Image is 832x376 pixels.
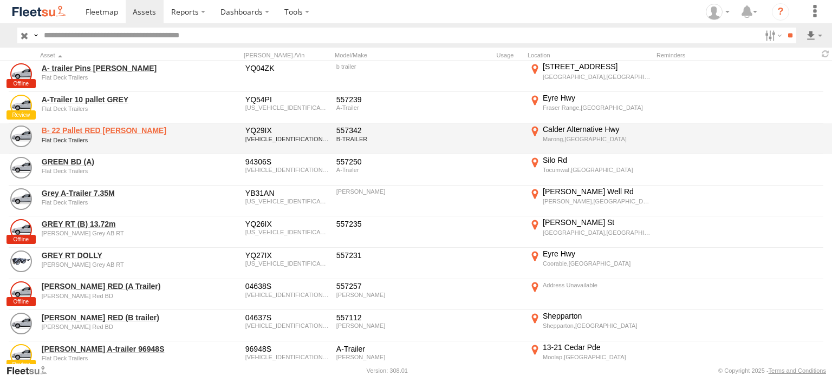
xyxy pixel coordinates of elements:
a: GREY RT DOLLY [42,250,190,260]
div: 6FH9079AAVM006369 [245,322,329,329]
div: Silo Rd [543,155,651,165]
div: 04638S [245,281,329,291]
div: 6D93644PESSAH1038 [245,167,329,173]
div: 6FH9079DA3M009355 [245,292,329,298]
div: Moolap,[GEOGRAPHIC_DATA] [543,353,651,361]
div: undefined [42,74,190,81]
a: B- 22 Pallet RED [PERSON_NAME] [42,126,190,135]
a: View Asset Details [10,95,32,116]
div: [PERSON_NAME],[GEOGRAPHIC_DATA] [543,197,651,205]
label: Search Filter Options [760,28,784,43]
div: Fraser Range,[GEOGRAPHIC_DATA] [543,104,651,111]
label: Click to View Current Location [528,249,652,278]
div: [GEOGRAPHIC_DATA],[GEOGRAPHIC_DATA] [543,229,651,236]
a: View Asset Details [10,281,32,303]
div: Tocumwal,[GEOGRAPHIC_DATA] [543,166,651,174]
div: Model/Make [335,51,432,59]
div: 557235 [336,219,431,229]
div: Coorabie,[GEOGRAPHIC_DATA] [543,260,651,267]
label: Click to View Current Location [528,187,652,216]
a: View Asset Details [10,313,32,334]
div: 557239 [336,95,431,104]
label: Click to View Current Location [528,280,652,309]
a: View Asset Details [10,219,32,241]
div: 6J6006636AALW8417 [245,260,329,267]
div: [GEOGRAPHIC_DATA],[GEOGRAPHIC_DATA] [543,73,651,81]
a: [PERSON_NAME] RED (A Trailer) [42,281,190,291]
div: Jay Bennett [702,4,733,20]
div: undefined [42,355,190,361]
a: View Asset Details [10,250,32,272]
div: A-Trailer [336,104,431,111]
div: undefined [42,168,190,174]
label: Click to View Current Location [528,155,652,184]
div: undefined [42,230,190,236]
div: 557342 [336,126,431,135]
a: Grey A-Trailer 7.35M [42,188,190,198]
div: undefined [42,324,190,330]
a: Terms and Conditions [769,367,826,374]
div: Eyre Hwy [543,93,651,103]
div: B-TRAILER [336,136,431,142]
div: Marong,[GEOGRAPHIC_DATA] [543,135,651,143]
div: 557250 [336,157,431,167]
a: View Asset Details [10,157,32,179]
div: Version: 308.01 [367,367,408,374]
div: YQ29IX [245,126,329,135]
a: A-Trailer 10 pallet GREY [42,95,190,104]
div: Eyre Hwy [543,249,651,259]
a: [PERSON_NAME] A-trailer 96948S [42,344,190,354]
div: YQ27IX [245,250,329,260]
div: Calder Alternative Hwy [543,124,651,134]
label: Click to View Current Location [528,342,652,372]
div: Krueger [336,354,431,360]
div: Usage [437,51,523,59]
div: 6J6022302JCLW8413 [245,229,329,235]
div: Krueger [336,322,431,329]
div: BArker [336,188,431,195]
div: YQ26IX [245,219,329,229]
div: Shepparton [543,311,651,321]
div: [STREET_ADDRESS] [543,62,651,71]
div: Reminders [656,51,742,59]
div: 13-21 Cedar Pde [543,342,651,352]
div: 557112 [336,313,431,322]
a: Visit our Website [6,365,56,376]
div: 6FH9079AAVM006582 [245,136,329,142]
label: Click to View Current Location [528,93,652,122]
div: A-Trailer [336,167,431,173]
span: Refresh [819,49,832,59]
div: undefined [42,261,190,268]
i: ? [772,3,789,21]
div: undefined [42,293,190,299]
div: 6J6006636AAMW8560 [245,198,329,205]
a: View Asset Details [10,63,32,85]
div: undefined [42,137,190,143]
label: Click to View Current Location [528,124,652,154]
div: A-Trailer [336,344,431,354]
div: 6D93644PESSAH1038 [245,354,329,360]
div: 94306S [245,157,329,167]
label: Click to View Current Location [528,217,652,247]
div: Krueger [336,292,431,298]
a: View Asset Details [10,344,32,366]
div: © Copyright 2025 - [718,367,826,374]
div: [PERSON_NAME]./Vin [244,51,330,59]
a: [PERSON_NAME] RED (B trailer) [42,313,190,322]
div: Click to Sort [40,51,192,59]
div: YQ54PI [245,95,329,104]
div: [PERSON_NAME] Well Rd [543,187,651,196]
label: Export results as... [805,28,823,43]
div: undefined [42,105,190,112]
div: 04637S [245,313,329,322]
div: undefined [42,199,190,206]
a: GREY RT (B) 13.72m [42,219,190,229]
div: YB31AN [245,188,329,198]
img: fleetsu-logo-horizontal.svg [11,4,67,19]
div: 557231 [336,250,431,260]
div: b trailer [336,63,431,70]
label: Click to View Current Location [528,311,652,340]
label: Click to View Current Location [528,62,652,91]
div: 96948S [245,344,329,354]
label: Search Query [31,28,40,43]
